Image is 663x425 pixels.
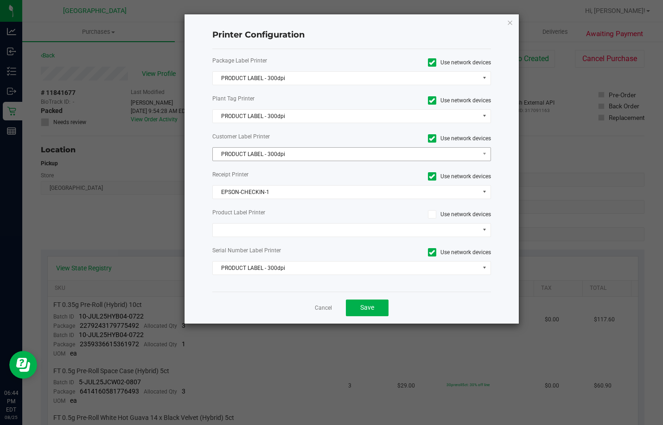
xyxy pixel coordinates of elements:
a: Cancel [315,304,332,312]
span: Save [360,304,374,311]
label: Plant Tag Printer [212,94,344,103]
label: Use network devices [359,210,491,219]
label: Customer Label Printer [212,132,344,141]
label: Use network devices [359,172,491,181]
span: PRODUCT LABEL - 300dpi [213,110,479,123]
h4: Printer Configuration [212,29,491,41]
label: Serial Number Label Printer [212,246,344,255]
label: Use network devices [359,248,491,256]
label: Use network devices [359,134,491,143]
label: Use network devices [359,58,491,67]
iframe: Resource center [9,351,37,379]
label: Receipt Printer [212,170,344,179]
span: PRODUCT LABEL - 300dpi [213,262,479,275]
span: PRODUCT LABEL - 300dpi [213,148,479,161]
span: EPSON-CHECKIN-1 [213,186,479,199]
span: PRODUCT LABEL - 300dpi [213,72,479,85]
label: Use network devices [359,96,491,105]
button: Save [346,300,389,316]
label: Package Label Printer [212,56,344,65]
label: Product Label Printer [212,208,344,217]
